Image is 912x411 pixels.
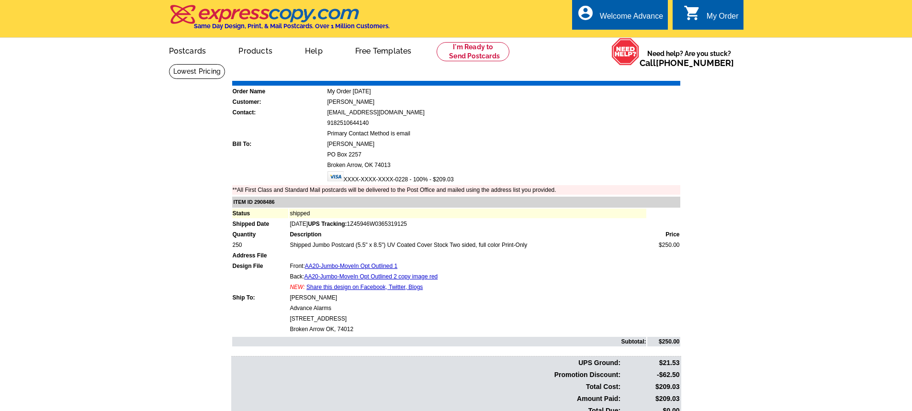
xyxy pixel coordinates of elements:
[289,314,646,323] td: [STREET_ADDRESS]
[289,272,646,281] td: Back:
[289,324,646,334] td: Broken Arrow OK, 74012
[656,58,734,68] a: [PHONE_NUMBER]
[327,129,680,138] td: Primary Contact Method is email
[289,209,646,218] td: shipped
[232,261,289,271] td: Design File
[306,284,423,290] a: Share this design on Facebook, Twitter, Blogs
[327,97,680,107] td: [PERSON_NAME]
[289,303,646,313] td: Advance Alarms
[154,39,222,61] a: Postcards
[232,219,289,229] td: Shipped Date
[232,240,289,250] td: 250
[290,284,304,290] span: NEW:
[232,251,289,260] td: Address File
[707,12,739,25] div: My Order
[304,273,438,280] a: AA20-Jumbo-MoveIn Opt Outlined 2 copy image red
[640,49,739,68] span: Need help? Are you stuck?
[289,240,646,250] td: Shipped Jumbo Postcard (5.5" x 8.5") UV Coated Cover Stock Two sided, full color Print-Only
[232,293,289,302] td: Ship To:
[232,97,326,107] td: Customer:
[327,87,680,96] td: My Order [DATE]
[327,139,680,149] td: [PERSON_NAME]
[340,39,427,61] a: Free Templates
[305,263,397,269] a: AA20-Jumbo-MoveIn Opt Outlined 1
[232,230,289,239] td: Quantity
[684,4,701,22] i: shopping_cart
[289,219,646,229] td: [DATE]
[600,12,663,25] div: Welcome Advance
[232,139,326,149] td: Bill To:
[223,39,288,61] a: Products
[647,230,680,239] td: Price
[232,197,680,208] td: ITEM ID 2908486
[289,230,646,239] td: Description
[289,261,646,271] td: Front:
[308,221,407,227] span: 1Z45946W0365319125
[577,4,594,22] i: account_circle
[232,357,621,368] td: UPS Ground:
[622,381,680,392] td: $209.03
[647,240,680,250] td: $250.00
[232,108,326,117] td: Contact:
[232,369,621,380] td: Promotion Discount:
[232,87,326,96] td: Order Name
[327,118,680,128] td: 9182510644140
[640,58,734,68] span: Call
[232,337,647,346] td: Subtotal:
[647,337,680,346] td: $250.00
[169,11,390,30] a: Same Day Design, Print, & Mail Postcards. Over 1 Million Customers.
[327,150,680,159] td: PO Box 2257
[327,171,680,184] td: XXXX-XXXX-XXXX-0228 - 100% - $209.03
[232,381,621,392] td: Total Cost:
[327,108,680,117] td: [EMAIL_ADDRESS][DOMAIN_NAME]
[308,221,347,227] strong: UPS Tracking:
[232,393,621,404] td: Amount Paid:
[194,22,390,30] h4: Same Day Design, Print, & Mail Postcards. Over 1 Million Customers.
[611,38,640,66] img: help
[622,393,680,404] td: $209.03
[290,39,338,61] a: Help
[232,209,289,218] td: Status
[232,185,680,195] td: **All First Class and Standard Mail postcards will be delivered to the Post Office and mailed usi...
[684,11,739,22] a: shopping_cart My Order
[622,369,680,380] td: -$62.50
[622,357,680,368] td: $21.53
[327,171,344,181] img: visa.gif
[289,293,646,302] td: [PERSON_NAME]
[327,160,680,170] td: Broken Arrow, OK 74013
